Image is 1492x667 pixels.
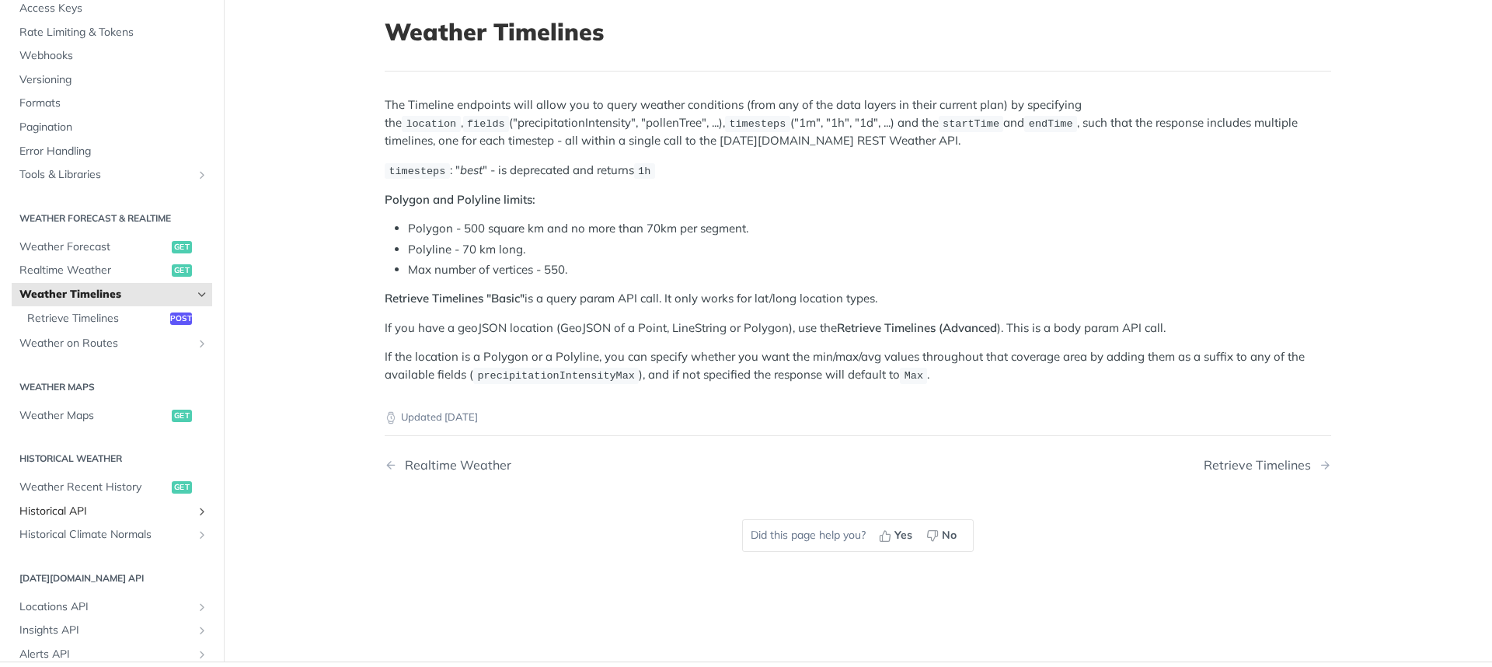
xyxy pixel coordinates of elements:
[12,380,212,394] h2: Weather Maps
[12,571,212,585] h2: [DATE][DOMAIN_NAME] API
[12,211,212,225] h2: Weather Forecast & realtime
[19,25,208,40] span: Rate Limiting & Tokens
[19,120,208,135] span: Pagination
[196,624,208,637] button: Show subpages for Insights API
[196,648,208,661] button: Show subpages for Alerts API
[837,320,997,335] strong: Retrieve Timelines (Advanced
[385,162,1331,180] p: : " " - is deprecated and returns
[12,236,212,259] a: Weather Forecastget
[385,291,525,306] strong: Retrieve Timelines "Basic"
[408,241,1331,259] li: Polyline - 70 km long.
[385,18,1331,46] h1: Weather Timelines
[196,337,208,350] button: Show subpages for Weather on Routes
[196,505,208,518] button: Show subpages for Historical API
[12,44,212,68] a: Webhooks
[12,523,212,547] a: Historical Climate NormalsShow subpages for Historical Climate Normals
[19,527,192,543] span: Historical Climate Normals
[170,313,192,325] span: post
[196,288,208,301] button: Hide subpages for Weather Timelines
[385,458,790,473] a: Previous Page: Realtime Weather
[12,92,212,115] a: Formats
[196,169,208,181] button: Show subpages for Tools & Libraries
[12,595,212,619] a: Locations APIShow subpages for Locations API
[460,162,483,177] em: best
[385,320,1331,337] p: If you have a geoJSON location (GeoJSON of a Point, LineString or Polygon), use the ). This is a ...
[19,263,168,278] span: Realtime Weather
[12,68,212,92] a: Versioning
[19,48,208,64] span: Webhooks
[172,264,192,277] span: get
[19,144,208,159] span: Error Handling
[12,283,212,306] a: Weather TimelinesHide subpages for Weather Timelines
[172,241,192,253] span: get
[1204,458,1331,473] a: Next Page: Retrieve Timelines
[397,458,511,473] div: Realtime Weather
[385,442,1331,488] nav: Pagination Controls
[19,72,208,88] span: Versioning
[894,527,912,543] span: Yes
[385,410,1331,425] p: Updated [DATE]
[19,647,192,662] span: Alerts API
[19,480,168,495] span: Weather Recent History
[408,261,1331,279] li: Max number of vertices - 550.
[477,370,635,382] span: precipitationIntensityMax
[729,118,786,130] span: timesteps
[942,527,957,543] span: No
[742,519,974,552] div: Did this page help you?
[196,601,208,613] button: Show subpages for Locations API
[389,166,445,177] span: timesteps
[12,163,212,187] a: Tools & LibrariesShow subpages for Tools & Libraries
[12,476,212,499] a: Weather Recent Historyget
[1204,458,1319,473] div: Retrieve Timelines
[19,599,192,615] span: Locations API
[12,21,212,44] a: Rate Limiting & Tokens
[12,500,212,523] a: Historical APIShow subpages for Historical API
[19,1,208,16] span: Access Keys
[12,259,212,282] a: Realtime Weatherget
[385,290,1331,308] p: is a query param API call. It only works for lat/long location types.
[905,370,923,382] span: Max
[19,623,192,638] span: Insights API
[12,619,212,642] a: Insights APIShow subpages for Insights API
[196,529,208,541] button: Show subpages for Historical Climate Normals
[873,524,921,547] button: Yes
[27,311,166,327] span: Retrieve Timelines
[467,118,505,130] span: fields
[385,96,1331,149] p: The Timeline endpoints will allow you to query weather conditions (from any of the data layers in...
[12,140,212,163] a: Error Handling
[19,408,168,424] span: Weather Maps
[385,192,535,207] strong: Polygon and Polyline limits:
[12,116,212,139] a: Pagination
[408,220,1331,238] li: Polygon - 500 square km and no more than 70km per segment.
[943,118,999,130] span: startTime
[12,643,212,666] a: Alerts APIShow subpages for Alerts API
[19,504,192,519] span: Historical API
[172,410,192,422] span: get
[638,166,650,177] span: 1h
[19,307,212,330] a: Retrieve Timelinespost
[19,336,192,351] span: Weather on Routes
[19,167,192,183] span: Tools & Libraries
[172,481,192,494] span: get
[12,332,212,355] a: Weather on RoutesShow subpages for Weather on Routes
[1029,118,1073,130] span: endTime
[12,404,212,428] a: Weather Mapsget
[385,348,1331,384] p: If the location is a Polygon or a Polyline, you can specify whether you want the min/max/avg valu...
[406,118,456,130] span: location
[19,239,168,255] span: Weather Forecast
[921,524,965,547] button: No
[19,287,192,302] span: Weather Timelines
[19,96,208,111] span: Formats
[12,452,212,466] h2: Historical Weather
